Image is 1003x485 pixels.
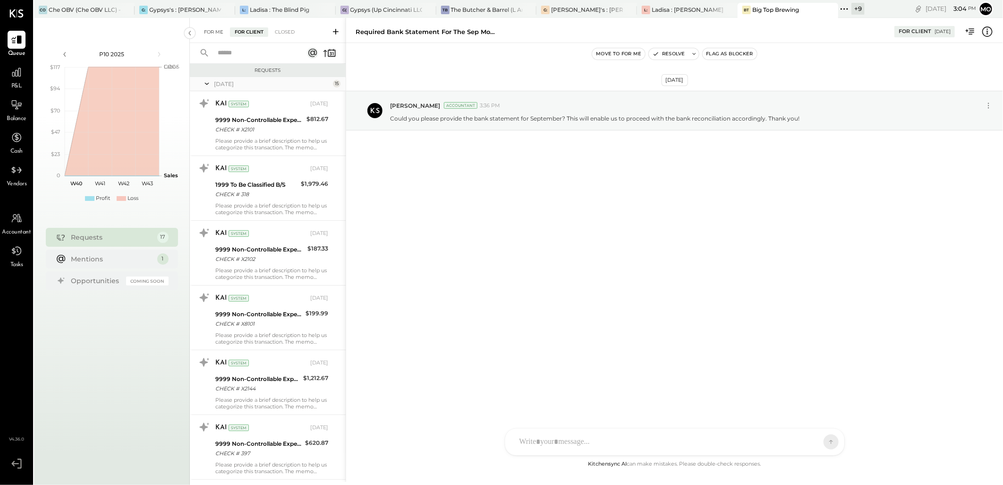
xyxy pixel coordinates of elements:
span: P&L [11,82,22,91]
span: 3:36 PM [480,102,500,110]
div: [DATE] [214,80,331,88]
a: Vendors [0,161,33,189]
span: Vendors [7,180,27,189]
div: Please provide a brief description to help us categorize this transaction. The memo might be help... [215,461,328,475]
div: KAI [215,358,227,368]
button: Move to for me [592,48,645,60]
span: Tasks [10,261,23,269]
button: Resolve [649,48,688,60]
div: Mentions [71,254,153,264]
div: [DATE] [310,294,328,302]
text: $70 [51,107,60,114]
div: G: [139,6,148,14]
div: $620.87 [305,438,328,448]
div: 15 [333,80,340,87]
div: System [229,424,249,431]
div: P10 2025 [72,50,152,58]
div: [DATE] [310,165,328,173]
div: KAI [215,164,227,173]
div: 1 [157,253,169,265]
div: Please provide a brief description to help us categorize this transaction. The memo might be help... [215,332,328,345]
text: Sales [164,172,178,179]
div: CHECK # 318 [215,190,298,199]
div: Please provide a brief description to help us categorize this transaction. The memo might be help... [215,267,328,280]
div: $187.33 [307,244,328,253]
button: Flag as Blocker [703,48,757,60]
div: 17 [157,232,169,243]
div: Please provide a brief description to help us categorize this transaction. The memo might be help... [215,138,328,151]
div: $1,979.46 [301,179,328,189]
div: Accountant [444,102,477,109]
div: L: [642,6,650,14]
div: [DATE] [310,100,328,108]
text: $117 [50,64,60,70]
div: copy link [914,4,923,14]
div: TB [441,6,450,14]
div: System [229,360,249,366]
div: G: [541,6,550,14]
span: Accountant [2,228,31,237]
div: Coming Soon [126,277,169,286]
div: CO [39,6,47,14]
div: [DATE] [310,230,328,237]
div: System [229,165,249,172]
div: BT [742,6,751,14]
a: Balance [0,96,33,123]
text: $23 [51,151,60,157]
p: Could you please provide the bank statement for September? This will enable us to proceed with th... [390,114,799,122]
div: Ladisa : [PERSON_NAME] in the Alley [652,6,723,14]
div: CHECK # X2144 [215,384,300,393]
div: + 9 [851,3,865,15]
div: 9999 Non-Controllable Expenses:Other Income and Expenses:To Be Classified P&L [215,374,300,384]
div: For Client [899,28,931,35]
div: 9999 Non-Controllable Expenses:Other Income and Expenses:To Be Classified P&L [215,310,303,319]
a: Accountant [0,209,33,237]
div: 9999 Non-Controllable Expenses:Other Income and Expenses:To Be Classified P&L [215,245,305,254]
div: Gypsys (Up Cincinnati LLC) - Ignite [350,6,422,14]
div: KAI [215,229,227,238]
span: Queue [8,50,25,58]
a: Queue [0,31,33,58]
div: $199.99 [306,309,328,318]
span: [PERSON_NAME] [390,102,440,110]
div: CHECK # 397 [215,449,302,458]
div: For Client [230,27,268,37]
text: 0 [57,172,60,179]
text: W40 [70,180,82,187]
div: Requests [71,233,153,242]
div: Loss [127,195,138,202]
div: The Butcher & Barrel (L Argento LLC) - [GEOGRAPHIC_DATA] [451,6,523,14]
a: Tasks [0,242,33,269]
div: Big Top Brewing [752,6,799,14]
div: G( [340,6,349,14]
div: KAI [215,423,227,433]
div: KAI [215,294,227,303]
div: System [229,295,249,302]
text: W43 [142,180,153,187]
div: System [229,230,249,237]
div: For Me [199,27,228,37]
span: Cash [10,147,23,156]
div: [PERSON_NAME]'s : [PERSON_NAME]'s [551,6,623,14]
div: CHECK # X2101 [215,125,304,134]
div: [DATE] [935,28,951,35]
div: KAI [215,99,227,109]
div: System [229,101,249,107]
div: $1,212.67 [303,373,328,383]
text: $47 [51,129,60,135]
div: 1999 To Be Classified B/S [215,180,298,190]
text: Labor [164,63,178,70]
div: Requests [195,67,341,74]
div: [DATE] [310,359,328,367]
button: Mo [978,1,994,17]
div: 9999 Non-Controllable Expenses:Other Income and Expenses:To Be Classified P&L [215,439,302,449]
div: Che OBV (Che OBV LLC) - Ignite [49,6,120,14]
div: Closed [270,27,299,37]
a: P&L [0,63,33,91]
div: 9999 Non-Controllable Expenses:Other Income and Expenses:To Be Classified P&L [215,115,304,125]
div: CHECK # X8101 [215,319,303,329]
div: CHECK # X2102 [215,254,305,264]
div: L: [240,6,248,14]
div: Please provide a brief description to help us categorize this transaction. The memo might be help... [215,397,328,410]
div: Gypsys's : [PERSON_NAME] on the levee [149,6,221,14]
